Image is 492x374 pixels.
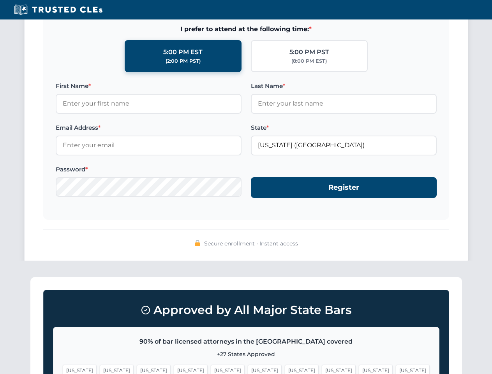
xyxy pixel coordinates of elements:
[166,57,201,65] div: (2:00 PM PST)
[251,136,437,155] input: Florida (FL)
[251,94,437,113] input: Enter your last name
[251,177,437,198] button: Register
[12,4,105,16] img: Trusted CLEs
[289,47,329,57] div: 5:00 PM PST
[163,47,203,57] div: 5:00 PM EST
[56,81,242,91] label: First Name
[53,300,439,321] h3: Approved by All Major State Bars
[204,239,298,248] span: Secure enrollment • Instant access
[194,240,201,246] img: 🔒
[56,136,242,155] input: Enter your email
[63,337,430,347] p: 90% of bar licensed attorneys in the [GEOGRAPHIC_DATA] covered
[63,350,430,358] p: +27 States Approved
[251,81,437,91] label: Last Name
[291,57,327,65] div: (8:00 PM EST)
[56,94,242,113] input: Enter your first name
[56,165,242,174] label: Password
[56,24,437,34] span: I prefer to attend at the following time:
[56,123,242,132] label: Email Address
[251,123,437,132] label: State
